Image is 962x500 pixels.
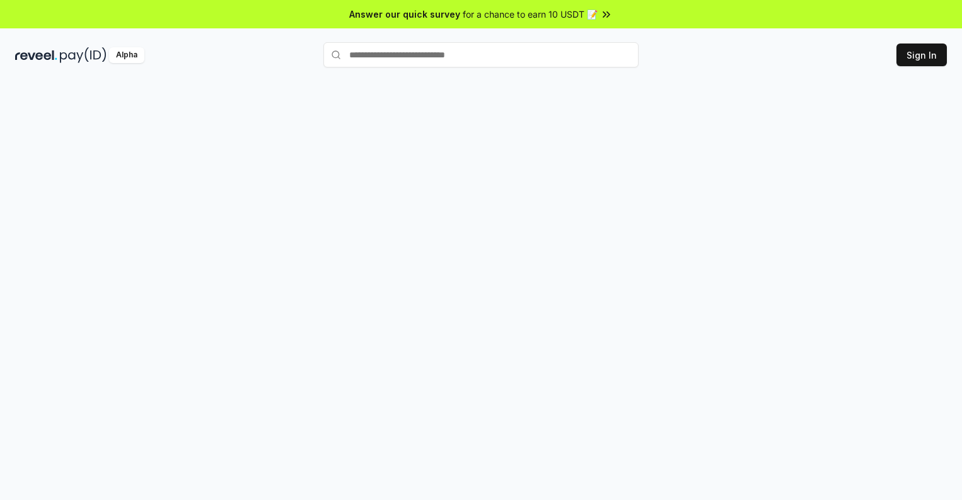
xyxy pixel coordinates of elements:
[60,47,107,63] img: pay_id
[109,47,144,63] div: Alpha
[463,8,598,21] span: for a chance to earn 10 USDT 📝
[349,8,460,21] span: Answer our quick survey
[15,47,57,63] img: reveel_dark
[896,44,947,66] button: Sign In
